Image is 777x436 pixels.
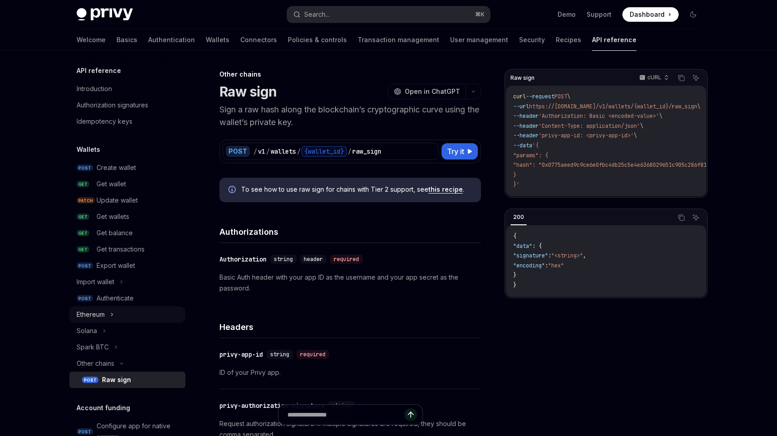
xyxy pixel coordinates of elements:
a: Connectors [240,29,277,51]
span: } [513,271,516,279]
span: '{ [532,142,539,149]
span: \ [640,122,643,130]
h1: Raw sign [219,83,277,100]
div: Get balance [97,228,133,238]
a: Authentication [148,29,195,51]
span: --header [513,112,539,120]
span: header [304,256,323,263]
span: }' [513,181,520,188]
a: POSTAuthenticate [69,290,185,306]
span: string [274,256,293,263]
a: Idempotency keys [69,113,185,130]
span: 'privy-app-id: <privy-app-id>' [539,132,634,139]
span: --request [526,93,554,100]
span: 'Content-Type: application/json' [539,122,640,130]
div: / [253,147,257,156]
button: Ask AI [690,212,702,223]
span: GET [77,213,89,220]
a: GETGet wallets [69,208,185,225]
div: raw_sign [352,147,381,156]
span: POST [77,165,93,171]
a: Basics [117,29,137,51]
a: Recipes [556,29,581,51]
div: Ethereum [77,309,105,320]
span: POST [77,262,93,269]
span: https://[DOMAIN_NAME]/v1/wallets/{wallet_id}/raw_sign [529,103,697,110]
a: Policies & controls [288,29,347,51]
span: "signature" [513,252,548,259]
a: this recipe [428,185,463,194]
span: curl [513,93,526,100]
span: To see how to use raw sign for chains with Tier 2 support, see . [241,185,472,194]
a: GETGet wallet [69,176,185,192]
span: GET [77,181,89,188]
img: dark logo [77,8,133,21]
p: Sign a raw hash along the blockchain’s cryptographic curve using the wallet’s private key. [219,103,481,129]
div: v1 [258,147,265,156]
span: ⌘ K [475,11,485,18]
div: 200 [510,212,527,223]
span: --data [513,142,532,149]
span: \ [659,112,662,120]
div: / [297,147,301,156]
a: Support [587,10,612,19]
svg: Info [228,186,238,195]
p: Basic Auth header with your app ID as the username and your app secret as the password. [219,272,481,294]
span: POST [77,295,93,302]
div: Solana [77,325,97,336]
span: "params": { [513,152,548,159]
a: Authorization signatures [69,97,185,113]
a: Demo [558,10,576,19]
span: \ [634,132,637,139]
button: Ask AI [690,72,702,84]
h4: Authorizations [219,226,481,238]
div: Create wallet [97,162,136,173]
div: POST [226,146,250,157]
span: --header [513,132,539,139]
span: GET [77,230,89,237]
span: POST [554,93,567,100]
span: "hex" [548,262,564,269]
a: POSTExport wallet [69,257,185,274]
h5: Wallets [77,144,100,155]
a: API reference [592,29,636,51]
span: : [545,262,548,269]
div: Spark BTC [77,342,109,353]
span: Try it [447,146,464,157]
span: "data" [513,242,532,250]
div: Authorization signatures [77,100,148,111]
a: Dashboard [622,7,679,22]
div: privy-authorization-signature [219,401,325,410]
a: POSTRaw sign [69,372,185,388]
h4: Headers [219,321,481,333]
div: Import wallet [77,276,114,287]
div: privy-app-id [219,350,263,359]
div: Idempotency keys [77,116,132,127]
a: GETGet transactions [69,241,185,257]
div: Export wallet [97,260,135,271]
span: Dashboard [630,10,665,19]
p: cURL [647,74,661,81]
a: User management [450,29,508,51]
button: Open in ChatGPT [388,84,466,99]
div: required [296,350,329,359]
span: POST [77,428,93,435]
a: Wallets [206,29,229,51]
button: cURL [634,70,673,86]
div: / [348,147,351,156]
button: Try it [442,143,478,160]
div: {wallet_id} [301,146,347,157]
div: Other chains [219,70,481,79]
span: "<string>" [551,252,583,259]
a: Transaction management [358,29,439,51]
div: Introduction [77,83,112,94]
div: Other chains [77,358,114,369]
span: \ [697,103,700,110]
div: wallets [271,147,296,156]
h5: API reference [77,65,121,76]
a: POSTCreate wallet [69,160,185,176]
span: } [513,281,516,289]
span: { [513,233,516,240]
div: required [330,255,363,264]
div: Get wallet [97,179,126,189]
